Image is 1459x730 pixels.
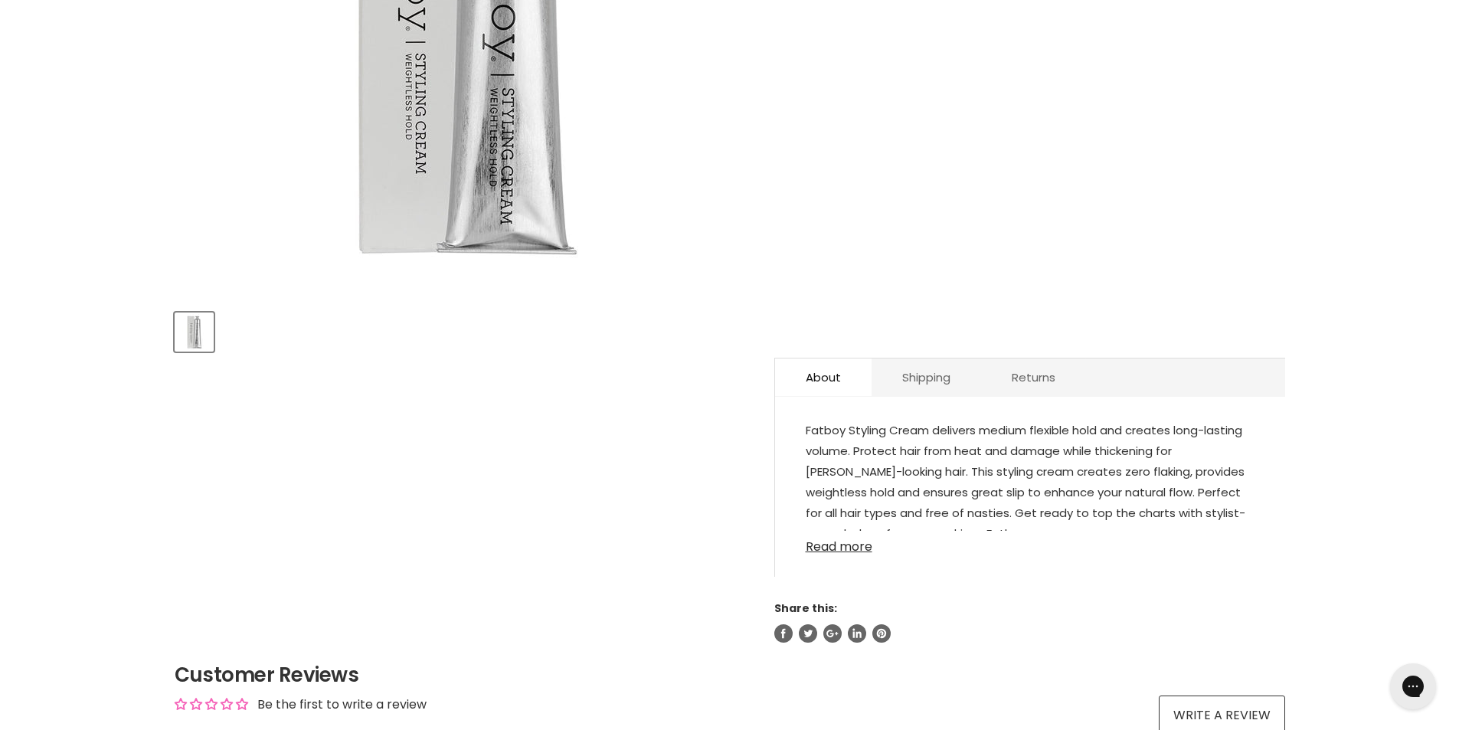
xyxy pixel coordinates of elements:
[774,601,837,616] span: Share this:
[872,358,981,396] a: Shipping
[1382,658,1444,715] iframe: Gorgias live chat messenger
[176,314,212,350] img: Fatboy Styling Cream
[257,696,427,713] div: Be the first to write a review
[172,308,749,352] div: Product thumbnails
[175,661,1285,689] h2: Customer Reviews
[775,358,872,396] a: About
[774,601,1285,643] aside: Share this:
[175,696,248,713] div: Average rating is 0.00 stars
[175,313,214,352] button: Fatboy Styling Cream
[806,420,1255,547] p: Fatboy Styling Cream delivers medium flexible hold and creates long-lasting volume. Protect hair ...
[806,531,1255,554] a: Read more
[981,358,1086,396] a: Returns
